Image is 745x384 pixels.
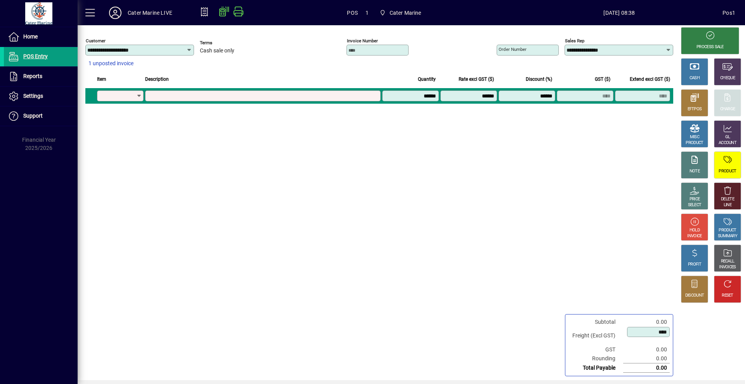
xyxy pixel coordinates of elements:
[366,7,369,19] span: 1
[526,75,552,83] span: Discount (%)
[623,318,670,327] td: 0.00
[516,7,723,19] span: [DATE] 08:38
[595,75,610,83] span: GST ($)
[685,293,704,299] div: DISCOUNT
[690,196,700,202] div: PRICE
[688,202,702,208] div: SELECT
[688,262,701,268] div: PROFIT
[721,259,735,264] div: RECALL
[568,345,623,354] td: GST
[720,106,735,112] div: CHARGE
[690,75,700,81] div: CASH
[103,6,128,20] button: Profile
[623,345,670,354] td: 0.00
[718,233,737,239] div: SUMMARY
[719,264,736,270] div: INVOICES
[23,73,42,79] span: Reports
[200,48,234,54] span: Cash sale only
[23,33,38,40] span: Home
[722,293,733,299] div: RESET
[390,7,421,19] span: Cater Marine
[4,27,78,47] a: Home
[719,169,736,174] div: PRODUCT
[4,67,78,86] a: Reports
[690,228,700,233] div: HOLD
[696,44,724,50] div: PROCESS SALE
[690,134,699,140] div: MISC
[459,75,494,83] span: Rate excl GST ($)
[630,75,670,83] span: Extend excl GST ($)
[347,38,378,43] mat-label: Invoice number
[499,47,527,52] mat-label: Order number
[86,38,106,43] mat-label: Customer
[568,363,623,373] td: Total Payable
[23,93,43,99] span: Settings
[4,87,78,106] a: Settings
[88,59,133,68] span: 1 unposted invoice
[97,75,106,83] span: Item
[200,40,246,45] span: Terms
[565,38,584,43] mat-label: Sales rep
[686,140,703,146] div: PRODUCT
[568,327,623,345] td: Freight (Excl GST)
[688,106,702,112] div: EFTPOS
[418,75,436,83] span: Quantity
[23,113,43,119] span: Support
[347,7,358,19] span: POS
[725,134,730,140] div: GL
[722,7,735,19] div: Pos1
[23,53,48,59] span: POS Entry
[85,57,137,71] button: 1 unposted invoice
[128,7,172,19] div: Cater Marine LIVE
[719,228,736,233] div: PRODUCT
[724,202,731,208] div: LINE
[623,363,670,373] td: 0.00
[690,169,700,174] div: NOTE
[568,318,623,327] td: Subtotal
[4,106,78,126] a: Support
[376,6,424,20] span: Cater Marine
[623,354,670,363] td: 0.00
[568,354,623,363] td: Rounding
[145,75,169,83] span: Description
[719,140,736,146] div: ACCOUNT
[721,196,734,202] div: DELETE
[687,233,702,239] div: INVOICE
[720,75,735,81] div: CHEQUE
